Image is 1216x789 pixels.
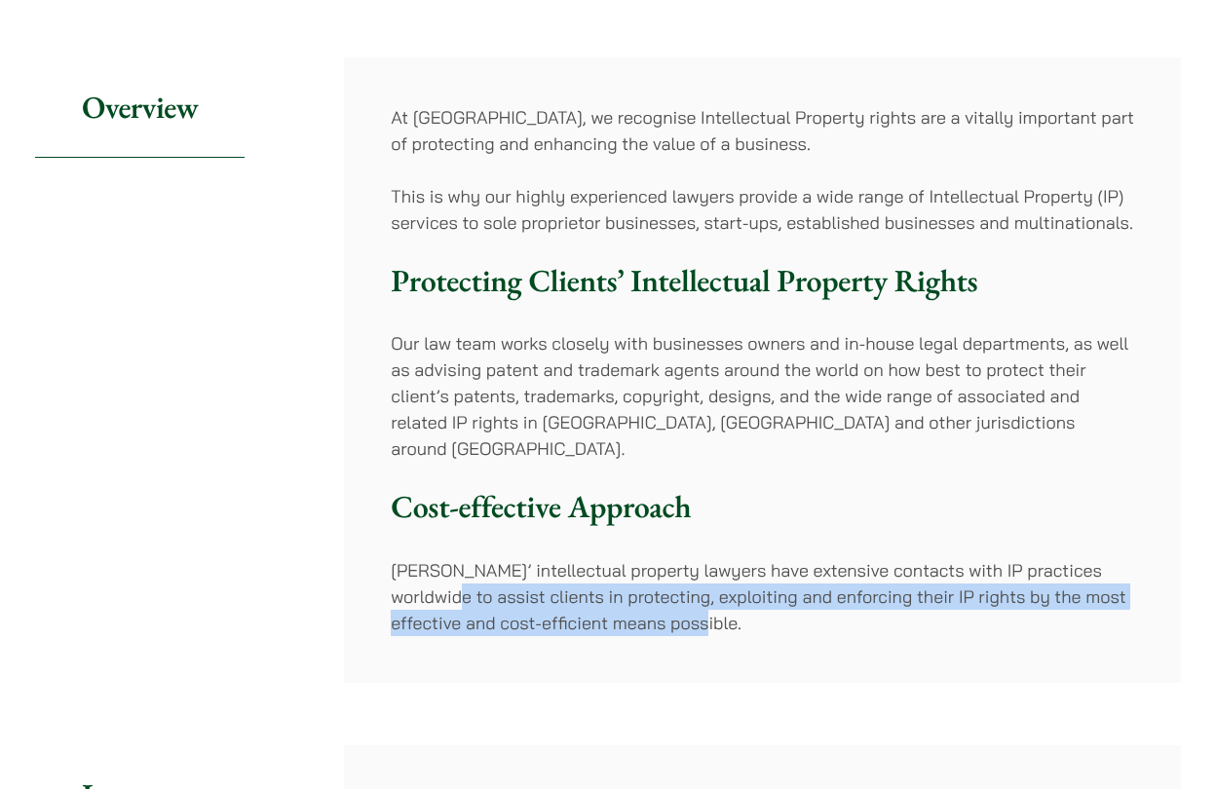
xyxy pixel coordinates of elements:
[391,330,1134,462] p: Our law team works closely with businesses owners and in-house legal departments, as well as advi...
[35,57,245,158] h2: Overview
[391,557,1134,636] p: [PERSON_NAME]’ intellectual property lawyers have extensive contacts with IP practices worldwide ...
[391,488,1134,525] h3: Cost-effective Approach
[391,262,1134,299] h3: Protecting Clients’ Intellectual Property Rights
[391,104,1134,157] p: At [GEOGRAPHIC_DATA], we recognise Intellectual Property rights are a vitally important part of p...
[391,183,1134,236] p: This is why our highly experienced lawyers provide a wide range of Intellectual Property (IP) ser...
